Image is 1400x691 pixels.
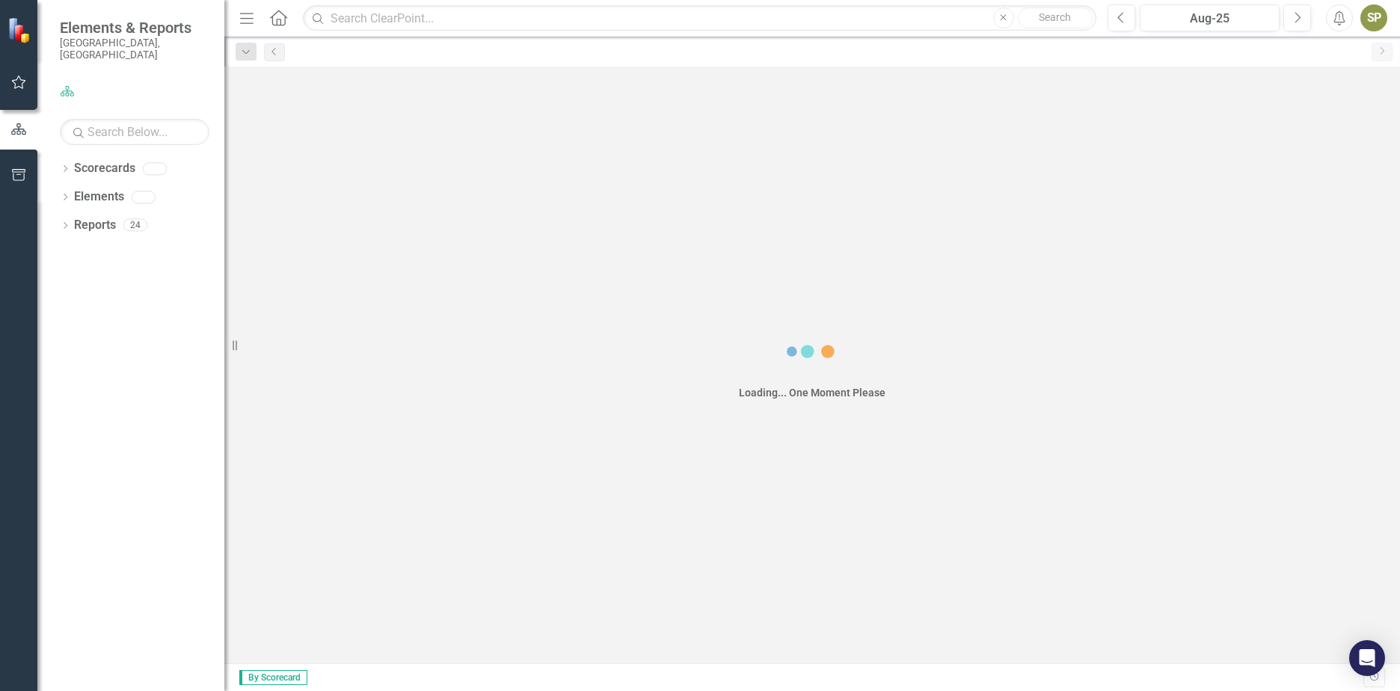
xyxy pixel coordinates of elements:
a: Elements [74,188,124,206]
div: Loading... One Moment Please [739,385,885,400]
small: [GEOGRAPHIC_DATA], [GEOGRAPHIC_DATA] [60,37,209,61]
span: By Scorecard [239,670,307,685]
input: Search ClearPoint... [303,5,1096,31]
a: Reports [74,217,116,234]
div: Open Intercom Messenger [1349,640,1385,676]
span: Search [1039,11,1071,23]
div: 24 [123,219,147,232]
button: Aug-25 [1140,4,1280,31]
div: Aug-25 [1145,10,1274,28]
button: SP [1360,4,1387,31]
a: Scorecards [74,160,135,177]
button: Search [1018,7,1093,28]
img: ClearPoint Strategy [7,17,34,43]
span: Elements & Reports [60,19,209,37]
input: Search Below... [60,119,209,145]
